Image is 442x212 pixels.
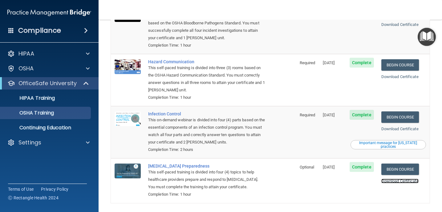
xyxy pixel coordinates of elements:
span: Optional [300,165,314,169]
p: OSHA Training [4,110,54,116]
span: [DATE] [323,60,335,65]
a: Settings [7,139,90,146]
a: OfficeSafe University [7,80,89,87]
a: Begin Course [381,59,419,71]
span: Complete [350,58,374,68]
div: This on-demand webinar is divided into four (4) parts based on the essential components of an inf... [148,116,265,146]
a: Terms of Use [8,186,34,192]
div: Completion Time: 1 hour [148,94,265,101]
span: Required [300,113,315,117]
span: Required [300,60,315,65]
button: Open Resource Center [418,28,436,46]
a: Privacy Policy [41,186,69,192]
div: This self-paced training is divided into three (3) rooms based on the OSHA Hazard Communication S... [148,64,265,94]
span: [DATE] [323,113,335,117]
div: This self-paced training is divided into four (4) exposure incidents based on the OSHA Bloodborne... [148,12,265,42]
div: Completion Time: 1 hour [148,191,265,198]
p: OSHA [18,65,34,72]
span: [DATE] [323,165,335,169]
a: Download Certificate [381,74,419,79]
a: Hazard Communication [148,59,265,64]
p: OfficeSafe University [18,80,77,87]
button: Read this if you are a dental practitioner in the state of CA [351,140,426,149]
a: Download Certificate [381,179,419,183]
a: Begin Course [381,111,419,123]
p: HIPAA Training [4,95,55,101]
div: This self-paced training is divided into four (4) topics to help healthcare providers prepare and... [148,168,265,191]
p: Continuing Education [4,125,88,131]
div: Completion Time: 1 hour [148,42,265,49]
p: Settings [18,139,41,146]
a: OSHA [7,65,90,72]
a: Download Certificate [381,127,419,131]
span: Complete [350,162,374,172]
span: Complete [350,110,374,120]
div: Important message for [US_STATE] practices [351,141,425,148]
div: Completion Time: 2 hours [148,146,265,153]
a: Begin Course [381,164,419,175]
a: Infection Control [148,111,265,116]
a: [MEDICAL_DATA] Preparedness [148,164,265,168]
h4: Compliance [18,26,61,35]
span: Ⓒ Rectangle Health 2024 [8,195,59,201]
img: PMB logo [7,6,91,19]
p: HIPAA [18,50,34,57]
a: Download Certificate [381,22,419,27]
a: HIPAA [7,50,90,57]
